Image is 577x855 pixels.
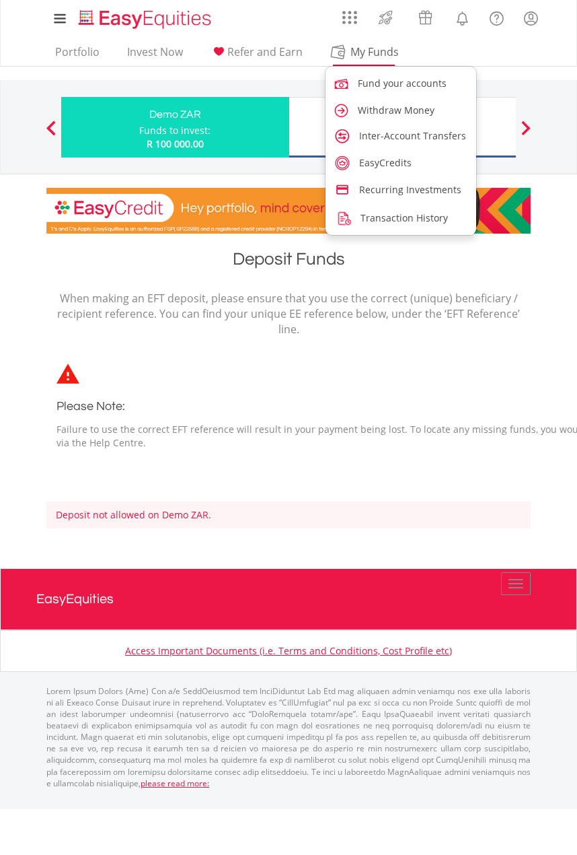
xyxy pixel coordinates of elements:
[334,3,366,25] a: AppsGrid
[359,156,412,169] span: EasyCredits
[205,45,308,66] a: Refer and Earn
[358,77,447,90] span: Fund your accounts
[330,43,418,61] span: My Funds
[406,3,445,28] a: Vouchers
[325,151,476,172] a: easy-credits.svg EasyCredits
[125,644,452,657] a: Access Important Documents (i.e. Terms and Conditions, Cost Profile etc)
[342,10,357,25] img: grid-menu-icon.svg
[46,291,531,337] p: When making an EFT deposit, please ensure that you use the correct (unique) beneficiary / recipie...
[335,182,350,197] img: credit-card.svg
[325,70,476,95] a: fund.svg Fund your accounts
[50,45,105,66] a: Portfolio
[141,778,209,789] a: please read more:
[414,7,436,28] img: vouchers-v2.svg
[227,44,303,59] span: Refer and Earn
[335,209,353,228] img: transaction-history.png
[46,685,531,789] p: Lorem Ipsum Dolors (Ame) Con a/e SeddOeiusmod tem InciDiduntut Lab Etd mag aliquaen admin veniamq...
[335,129,350,143] img: account-transfer.svg
[445,3,479,30] a: Notifications
[73,3,217,30] a: Home page
[36,569,541,629] a: EasyEquities
[325,178,476,199] a: credit-card.svg Recurring Investments
[335,156,350,170] img: easy-credits.svg
[479,3,514,30] a: FAQ's and Support
[122,45,188,66] a: Invest Now
[69,105,281,124] div: Demo ZAR
[332,75,350,93] img: fund.svg
[297,117,508,136] div: Demo USD
[359,183,461,196] span: Recurring Investments
[359,129,466,142] span: Inter-Account Transfers
[46,188,531,234] img: EasyCredit Promotion Banner
[325,97,476,122] a: caret-right.svg Withdraw Money
[46,247,531,277] h1: Deposit Funds
[325,124,476,145] a: account-transfer.svg Inter-Account Transfers
[512,127,539,141] button: Next
[514,3,548,33] a: My Profile
[38,127,65,141] button: Previous
[375,7,397,28] img: thrive-v2.svg
[332,102,350,120] img: caret-right.svg
[360,211,448,224] span: Transaction History
[56,364,79,384] img: statements-icon-error-satrix.svg
[46,502,531,528] div: Deposit not allowed on Demo ZAR.
[325,205,476,230] a: transaction-history.png Transaction History
[139,124,210,137] div: Funds to invest:
[76,8,217,30] img: EasyEquities_Logo.png
[358,104,434,116] span: Withdraw Money
[147,137,204,150] span: R 100 000.00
